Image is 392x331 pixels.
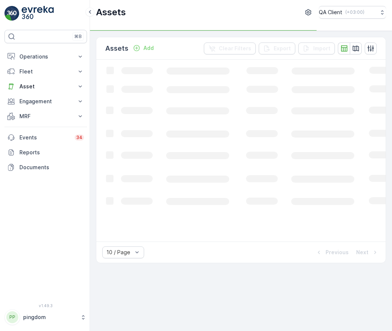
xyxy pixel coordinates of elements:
p: Previous [326,249,349,256]
button: Engagement [4,94,87,109]
p: Import [313,45,330,52]
p: Export [274,45,291,52]
p: Fleet [19,68,72,75]
a: Documents [4,160,87,175]
p: Events [19,134,70,141]
button: Clear Filters [204,42,256,54]
p: Engagement [19,98,72,105]
a: Events34 [4,130,87,145]
button: Export [259,42,295,54]
p: Assets [96,6,126,18]
button: QA Client(+03:00) [319,6,386,19]
p: Clear Filters [219,45,251,52]
p: Documents [19,164,84,171]
img: logo [4,6,19,21]
button: Asset [4,79,87,94]
p: ⌘B [74,34,82,40]
div: PP [6,311,18,323]
button: Previous [314,248,349,257]
button: MRF [4,109,87,124]
p: Asset [19,83,72,90]
button: Import [298,42,335,54]
p: Assets [105,43,128,54]
button: Fleet [4,64,87,79]
button: Operations [4,49,87,64]
p: Next [356,249,368,256]
p: MRF [19,113,72,120]
span: v 1.49.3 [4,303,87,308]
p: Add [143,44,154,52]
p: Operations [19,53,72,60]
button: Next [355,248,380,257]
p: QA Client [319,9,342,16]
button: Add [130,44,157,53]
button: PPpingdom [4,309,87,325]
p: pingdom [23,313,77,321]
p: Reports [19,149,84,156]
p: 34 [76,135,83,141]
a: Reports [4,145,87,160]
p: ( +03:00 ) [345,9,364,15]
img: logo_light-DOdMpM7g.png [22,6,54,21]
